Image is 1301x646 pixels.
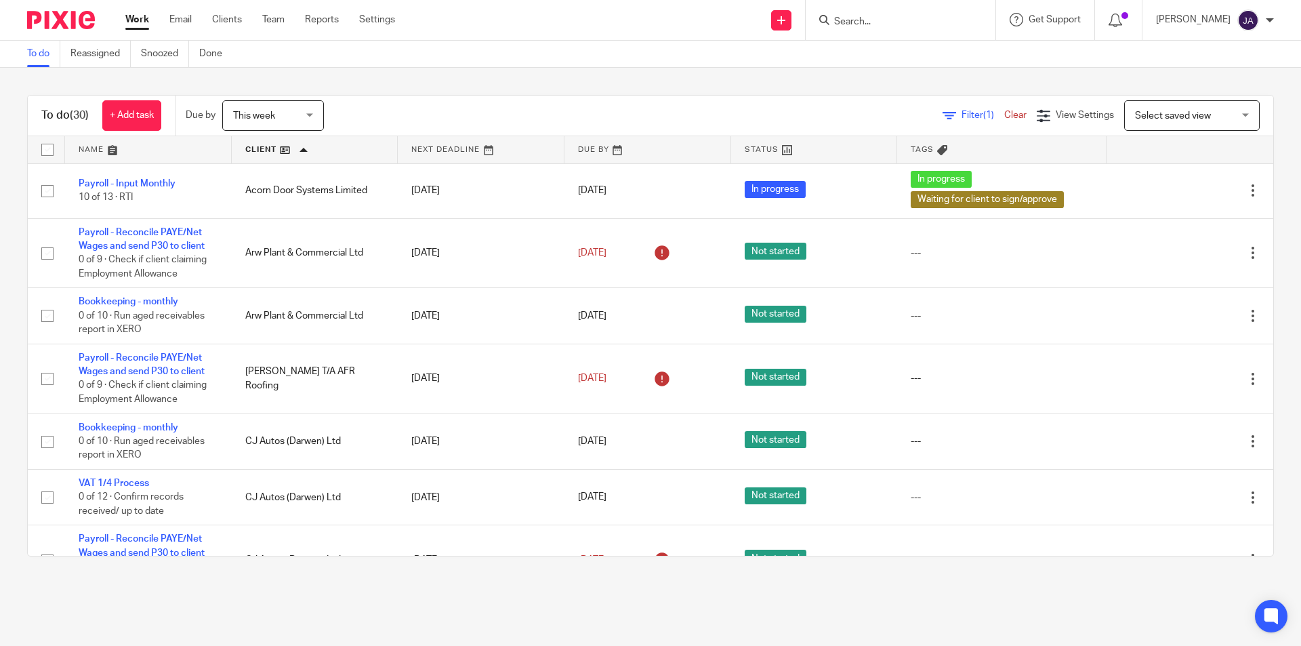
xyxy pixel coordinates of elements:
input: Search [833,16,955,28]
td: [PERSON_NAME] T/A AFR Roofing [232,344,398,413]
a: Clients [212,13,242,26]
span: [DATE] [578,437,606,446]
span: [DATE] [578,186,606,195]
span: This week [233,111,275,121]
span: Tags [911,146,934,153]
a: Reports [305,13,339,26]
span: Not started [745,550,806,567]
p: Due by [186,108,215,122]
a: Bookkeeping - monthly [79,297,178,306]
a: Bookkeeping - monthly [79,423,178,432]
td: [DATE] [398,163,564,218]
span: Not started [745,431,806,448]
a: Payroll - Reconcile PAYE/Net Wages and send P30 to client [79,534,205,557]
a: Email [169,13,192,26]
td: [DATE] [398,525,564,595]
a: VAT 1/4 Process [79,479,149,488]
span: 0 of 9 · Check if client claiming Employment Allowance [79,255,207,279]
a: Settings [359,13,395,26]
a: Payroll - Input Monthly [79,179,175,188]
a: Work [125,13,149,26]
img: svg%3E [1237,9,1259,31]
div: --- [911,491,1093,504]
td: CJ Autos (Darwen) Ltd [232,525,398,595]
h1: To do [41,108,89,123]
span: 10 of 13 · RTI [79,193,133,203]
span: In progress [745,181,806,198]
span: 0 of 10 · Run aged receivables report in XERO [79,311,205,335]
td: [DATE] [398,413,564,469]
span: 0 of 9 · Check if client claiming Employment Allowance [79,381,207,405]
td: [DATE] [398,288,564,344]
div: --- [911,371,1093,385]
p: [PERSON_NAME] [1156,13,1231,26]
td: [DATE] [398,470,564,525]
div: --- [911,309,1093,323]
a: Snoozed [141,41,189,67]
span: [DATE] [578,374,606,383]
span: Not started [745,306,806,323]
a: Reassigned [70,41,131,67]
td: CJ Autos (Darwen) Ltd [232,413,398,469]
span: View Settings [1056,110,1114,120]
span: Select saved view [1135,111,1211,121]
td: [DATE] [398,218,564,288]
a: Clear [1004,110,1027,120]
td: [DATE] [398,344,564,413]
a: Payroll - Reconcile PAYE/Net Wages and send P30 to client [79,353,205,376]
span: [DATE] [578,248,606,258]
td: Arw Plant & Commercial Ltd [232,218,398,288]
span: Waiting for client to sign/approve [911,191,1064,208]
span: Get Support [1029,15,1081,24]
span: (1) [983,110,994,120]
span: Not started [745,487,806,504]
td: CJ Autos (Darwen) Ltd [232,470,398,525]
span: Not started [745,369,806,386]
span: (30) [70,110,89,121]
span: [DATE] [578,493,606,502]
div: --- [911,435,1093,448]
span: 0 of 12 · Confirm records received/ up to date [79,493,184,517]
span: Filter [962,110,1004,120]
a: + Add task [102,100,161,131]
span: In progress [911,171,972,188]
td: Acorn Door Systems Limited [232,163,398,218]
img: Pixie [27,11,95,29]
a: Payroll - Reconcile PAYE/Net Wages and send P30 to client [79,228,205,251]
a: Team [262,13,285,26]
span: 0 of 10 · Run aged receivables report in XERO [79,437,205,460]
span: [DATE] [578,311,606,321]
span: [DATE] [578,555,606,565]
span: Not started [745,243,806,260]
div: --- [911,553,1093,567]
a: Done [199,41,232,67]
div: --- [911,246,1093,260]
td: Arw Plant & Commercial Ltd [232,288,398,344]
a: To do [27,41,60,67]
